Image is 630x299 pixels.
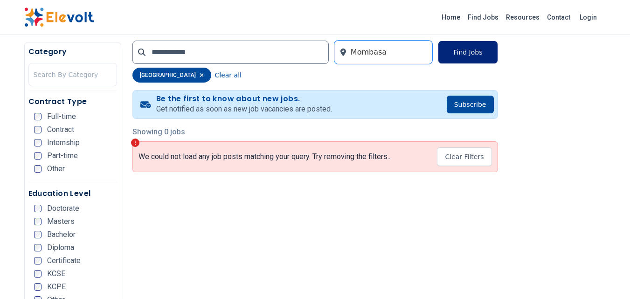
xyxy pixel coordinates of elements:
[34,257,42,264] input: Certificate
[156,104,332,115] p: Get notified as soon as new job vacancies are posted.
[583,254,630,299] iframe: Chat Widget
[464,10,502,25] a: Find Jobs
[34,218,42,225] input: Masters
[28,96,117,107] h5: Contract Type
[47,126,74,133] span: Contract
[34,152,42,160] input: Part-time
[34,126,42,133] input: Contract
[574,8,602,27] a: Login
[47,205,79,212] span: Doctorate
[47,218,75,225] span: Masters
[47,113,76,120] span: Full-time
[28,188,117,199] h5: Education Level
[502,10,543,25] a: Resources
[34,231,42,238] input: Bachelor
[132,126,498,138] p: Showing 0 jobs
[34,113,42,120] input: Full-time
[543,10,574,25] a: Contact
[47,244,74,251] span: Diploma
[138,152,392,161] p: We could not load any job posts matching your query. Try removing the filters...
[132,68,211,83] div: [GEOGRAPHIC_DATA]
[47,139,80,146] span: Internship
[215,68,242,83] button: Clear all
[47,165,65,173] span: Other
[47,283,66,291] span: KCPE
[156,94,332,104] h4: Be the first to know about new jobs.
[47,257,81,264] span: Certificate
[34,139,42,146] input: Internship
[438,41,498,64] button: Find Jobs
[24,7,94,27] img: Elevolt
[28,46,117,57] h5: Category
[47,231,76,238] span: Bachelor
[34,165,42,173] input: Other
[438,10,464,25] a: Home
[447,96,494,113] button: Subscribe
[34,205,42,212] input: Doctorate
[34,244,42,251] input: Diploma
[47,270,65,278] span: KCSE
[47,152,78,160] span: Part-time
[34,270,42,278] input: KCSE
[437,147,492,166] button: Clear Filters
[34,283,42,291] input: KCPE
